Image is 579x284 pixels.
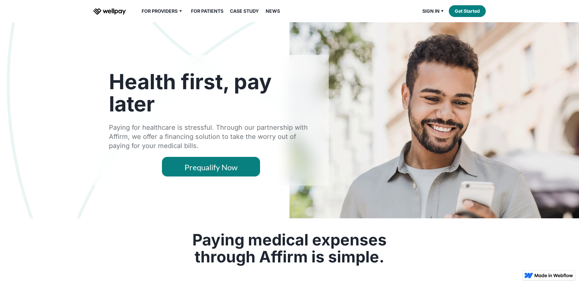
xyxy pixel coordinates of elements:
div: For Providers [138,7,187,15]
div: Sign in [422,7,440,15]
h1: Health first, pay later [109,71,313,115]
a: home [93,7,126,15]
a: For Patients [187,7,227,15]
a: Get Started [449,5,486,17]
a: Prequalify Now [162,157,260,176]
div: For Providers [142,7,178,15]
div: Paying for healthcare is stressful. Through our partnership with Affirm, we offer a financing sol... [109,123,313,150]
a: Case Study [226,7,263,15]
h2: Paying medical expenses through Affirm is simple. [172,231,407,265]
a: News [262,7,284,15]
div: Sign in [418,7,449,15]
img: Made in Webflow [535,274,573,277]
